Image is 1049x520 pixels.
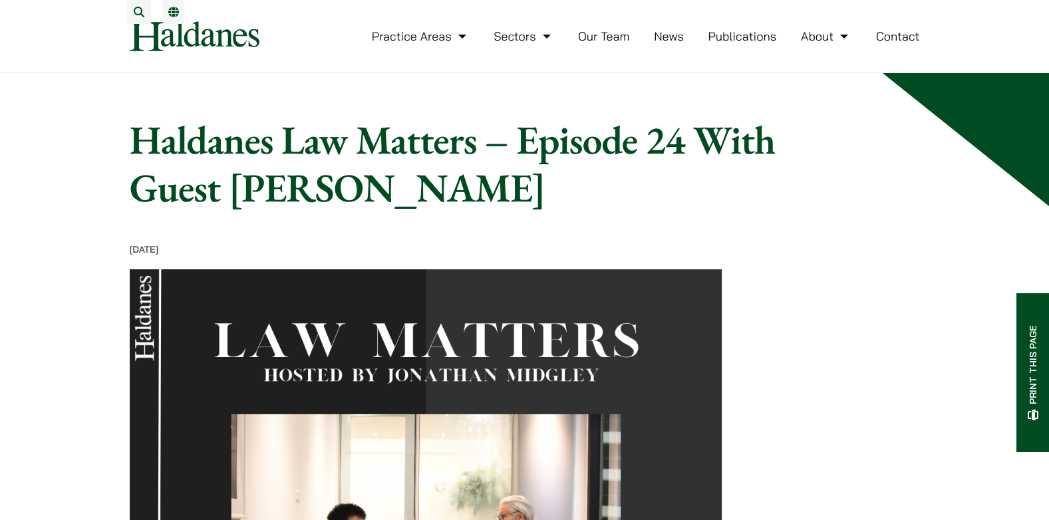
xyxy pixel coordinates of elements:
a: Switch to EN [168,7,179,17]
a: Sectors [494,29,553,44]
img: Logo of Haldanes [130,21,259,51]
a: News [654,29,684,44]
a: Contact [876,29,920,44]
a: Practice Areas [372,29,470,44]
a: Our Team [578,29,629,44]
h1: Haldanes Law Matters – Episode 24 With Guest [PERSON_NAME] [130,116,820,211]
a: About [801,29,851,44]
time: [DATE] [130,243,159,255]
a: Publications [708,29,777,44]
